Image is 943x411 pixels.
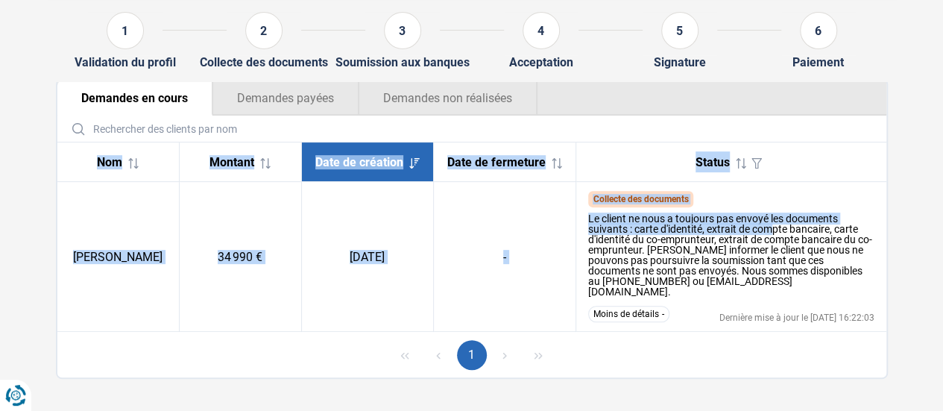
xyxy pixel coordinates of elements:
span: Date de création [315,155,403,169]
button: Demandes non réalisées [359,80,537,116]
span: Date de fermeture [447,155,546,169]
button: Page 1 [457,340,487,370]
div: 1 [107,12,144,49]
div: Le client ne nous a toujours pas envoyé les documents suivants : carte d'identité, extrait de com... [588,213,874,297]
div: Signature [654,55,706,69]
div: Collecte des documents [200,55,328,69]
div: Acceptation [509,55,573,69]
td: 34 990 € [179,182,301,332]
input: Rechercher des clients par nom [63,116,880,142]
span: Status [696,155,730,169]
button: Demandes payées [212,80,359,116]
button: Demandes en cours [57,80,212,116]
span: Montant [209,155,254,169]
div: 4 [523,12,560,49]
td: [PERSON_NAME] [57,182,180,332]
button: First Page [390,340,420,370]
div: 2 [245,12,283,49]
td: - [433,182,575,332]
button: Moins de détails [588,306,669,322]
span: Nom [97,155,122,169]
div: 5 [661,12,698,49]
button: Previous Page [423,340,453,370]
div: Paiement [792,55,844,69]
button: Next Page [490,340,520,370]
td: [DATE] [301,182,433,332]
div: Dernière mise à jour le [DATE] 16:22:03 [719,313,874,322]
div: 6 [800,12,837,49]
span: Collecte des documents [593,194,688,204]
div: Soumission aux banques [335,55,470,69]
button: Last Page [523,340,553,370]
div: 3 [384,12,421,49]
div: Validation du profil [75,55,176,69]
